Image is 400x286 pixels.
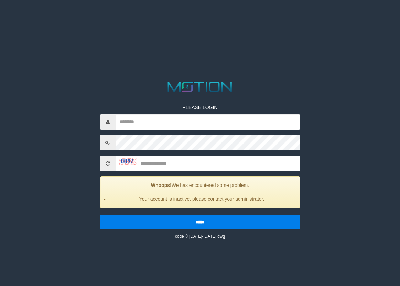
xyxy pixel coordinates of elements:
li: Your account is inactive, please contact your administrator. [109,195,295,202]
small: code © [DATE]-[DATE] dwg [175,234,225,239]
p: PLEASE LOGIN [100,104,300,111]
img: captcha [119,158,136,165]
div: We has encountered some problem. [100,176,300,208]
strong: Whoops! [151,182,172,188]
img: MOTION_logo.png [165,80,235,94]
